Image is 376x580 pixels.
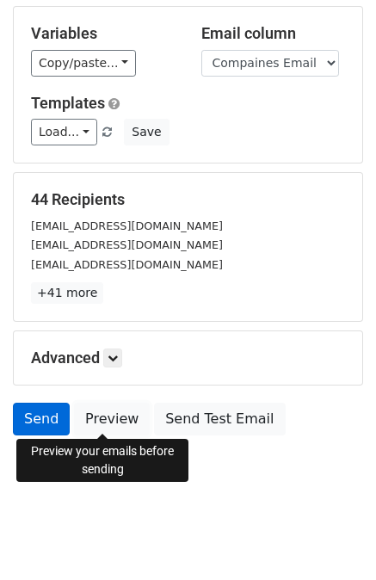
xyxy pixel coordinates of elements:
[154,403,285,435] a: Send Test Email
[13,403,70,435] a: Send
[31,238,223,251] small: [EMAIL_ADDRESS][DOMAIN_NAME]
[31,219,223,232] small: [EMAIL_ADDRESS][DOMAIN_NAME]
[74,403,150,435] a: Preview
[31,50,136,77] a: Copy/paste...
[31,24,176,43] h5: Variables
[31,190,345,209] h5: 44 Recipients
[124,119,169,145] button: Save
[290,497,376,580] iframe: Chat Widget
[31,94,105,112] a: Templates
[31,282,103,304] a: +41 more
[201,24,346,43] h5: Email column
[16,439,188,482] div: Preview your emails before sending
[31,119,97,145] a: Load...
[31,349,345,367] h5: Advanced
[31,258,223,271] small: [EMAIL_ADDRESS][DOMAIN_NAME]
